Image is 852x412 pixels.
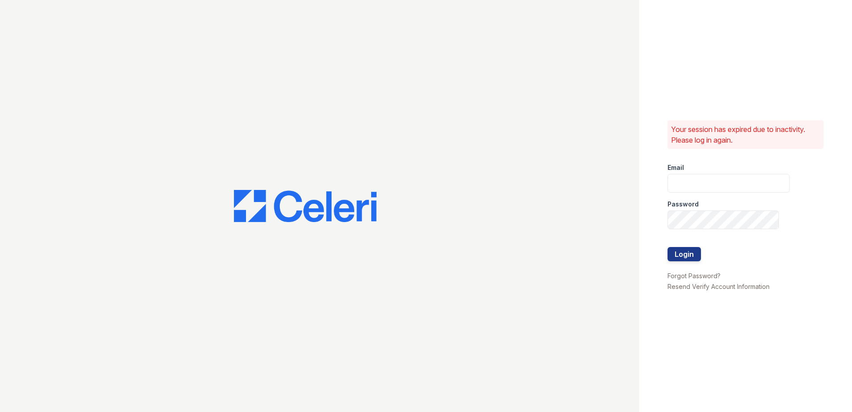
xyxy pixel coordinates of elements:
[668,283,770,290] a: Resend Verify Account Information
[668,272,721,280] a: Forgot Password?
[668,247,701,261] button: Login
[671,124,820,145] p: Your session has expired due to inactivity. Please log in again.
[234,190,377,222] img: CE_Logo_Blue-a8612792a0a2168367f1c8372b55b34899dd931a85d93a1a3d3e32e68fde9ad4.png
[668,163,684,172] label: Email
[668,200,699,209] label: Password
